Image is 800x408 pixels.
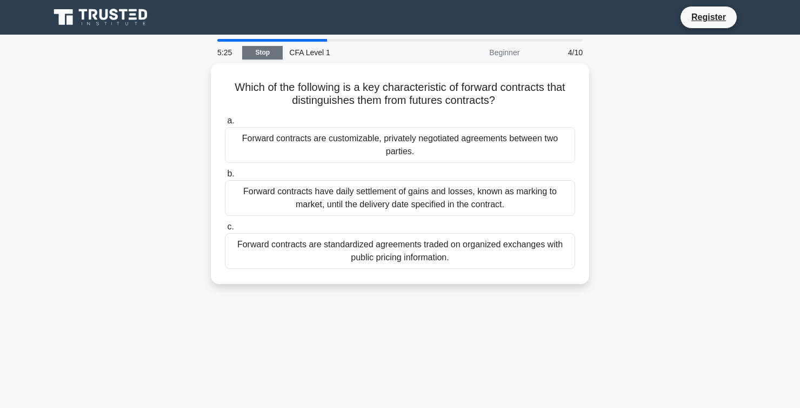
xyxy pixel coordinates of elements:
a: Register [685,10,732,24]
span: c. [227,222,234,231]
a: Stop [242,46,283,60]
div: 5:25 [211,42,242,63]
div: 4/10 [526,42,589,63]
div: Forward contracts have daily settlement of gains and losses, known as marking to market, until th... [225,180,575,216]
span: a. [227,116,234,125]
div: Forward contracts are standardized agreements traded on organized exchanges with public pricing i... [225,233,575,269]
div: CFA Level 1 [283,42,431,63]
span: b. [227,169,234,178]
div: Forward contracts are customizable, privately negotiated agreements between two parties. [225,127,575,163]
h5: Which of the following is a key characteristic of forward contracts that distinguishes them from ... [224,81,576,108]
div: Beginner [431,42,526,63]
